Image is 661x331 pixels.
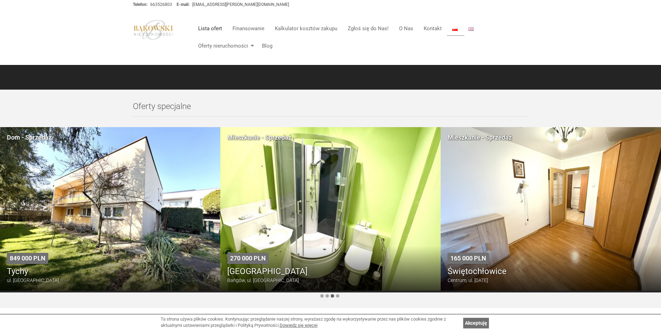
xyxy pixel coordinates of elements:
a: Akceptuję [463,318,489,328]
a: Lista ofert [193,22,227,35]
img: 2 pokoje, balkon, 51m2 [220,127,441,292]
img: logo [133,20,174,40]
a: O Nas [394,22,418,35]
h3: Świętochłowice [448,267,654,276]
figure: Bańgów, ul. [GEOGRAPHIC_DATA] [227,277,434,284]
a: [EMAIL_ADDRESS][PERSON_NAME][DOMAIN_NAME] [192,2,289,7]
img: Polski [452,27,458,31]
div: Dom - Sprzedaż [7,133,52,142]
figure: Centrum, ul. [DATE] [448,277,654,284]
a: Kontakt [418,22,447,35]
a: 2 pokoje, balkon, 51m2 Mieszkanie - Sprzedaż 270 000 PLN [GEOGRAPHIC_DATA] Bańgów, ul. [GEOGRAPHI... [220,127,441,292]
img: English [468,27,474,31]
a: 663526803 [150,2,172,7]
div: Mieszkanie - Sprzedaż [227,133,291,142]
div: 849 000 PLN [7,253,48,264]
figure: ul. [GEOGRAPHIC_DATA] [7,277,213,284]
a: Zgłoś się do Nas! [342,22,394,35]
h3: Tychy [7,267,213,276]
div: 165 000 PLN [448,253,489,264]
strong: E-mail: [177,2,189,7]
a: 2 pokoje, 38m2, DTŚ Mieszkanie - Sprzedaż 165 000 PLN Świętochłowice Centrum, ul. [DATE] [441,127,661,292]
h3: [GEOGRAPHIC_DATA] [227,267,434,276]
a: Finansowanie [227,22,270,35]
h2: Oferty specjalne [133,102,528,116]
img: 2 pokoje, 38m2, DTŚ [441,127,661,292]
a: Kalkulator kosztów zakupu [270,22,342,35]
strong: Telefon: [133,2,147,7]
a: Blog [257,39,272,53]
a: Dowiedz się więcej [280,323,317,328]
a: Oferty nieruchomości [193,39,257,53]
div: Mieszkanie - Sprzedaż [448,133,512,142]
div: 270 000 PLN [227,253,269,264]
div: Ta strona używa plików cookies. Kontynuując przeglądanie naszej strony, wyrażasz zgodę na wykorzy... [161,316,460,329]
